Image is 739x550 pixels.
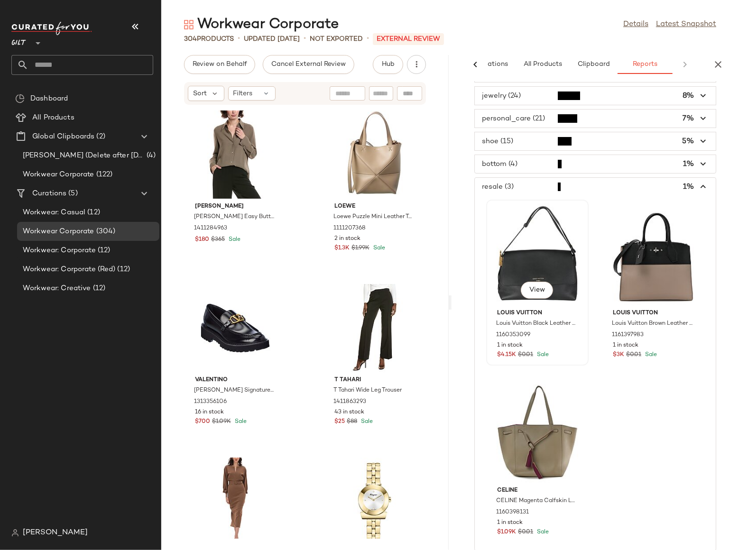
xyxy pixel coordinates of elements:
[496,331,530,339] span: 1160353099
[612,320,693,328] span: Louis Vuitton Brown Leather City Steamer Mini (Authentic Pre-Loved)
[381,61,395,68] span: Hub
[193,89,207,99] span: Sort
[23,283,91,294] span: Workwear: Creative
[623,19,648,30] a: Details
[187,110,283,199] img: 1411284963_RLLATH.jpg
[518,528,533,537] span: $0.01
[85,207,100,218] span: (12)
[351,244,369,253] span: $1.99K
[490,380,585,483] img: 1160398131_RLLATH.jpg
[334,376,415,385] span: T Tahari
[475,155,716,173] button: bottom (4)1%
[656,19,716,30] a: Latest Snapshot
[187,284,283,372] img: 1313356106_RLLATH.jpg
[271,61,346,68] span: Cancel External Review
[496,497,577,505] span: CELINE Magenta Calfskin Leather Smooth Small Tassel Cabas Phantom Dune (Authentic Pre-Loved)
[333,386,402,395] span: T Tahari Wide Leg Trouser
[371,245,385,251] span: Sale
[497,519,523,527] span: 1 in stock
[238,33,240,45] span: •
[475,178,716,196] button: resale (3)1%
[367,33,369,45] span: •
[497,309,578,318] span: Louis Vuitton
[535,352,549,358] span: Sale
[497,341,523,350] span: 1 in stock
[577,61,610,68] span: Clipboard
[626,351,641,359] span: $0.01
[212,418,231,426] span: $1.09K
[233,419,247,425] span: Sale
[359,419,373,425] span: Sale
[497,528,516,537] span: $1.09K
[194,386,275,395] span: [PERSON_NAME] Signature Leather Loafer
[333,224,366,233] span: 1111207368
[23,169,94,180] span: Workwear Corporate
[496,508,529,517] span: 1160398131
[613,341,638,350] span: 1 in stock
[263,55,354,74] button: Cancel External Review
[194,398,227,406] span: 1313356106
[23,527,88,539] span: [PERSON_NAME]
[334,235,360,243] span: 2 in stock
[94,226,116,237] span: (304)
[11,22,92,35] img: cfy_white_logo.C9jOOHJF.svg
[94,169,113,180] span: (122)
[475,110,716,128] button: personal_care (21)7%
[233,89,253,99] span: Filters
[184,20,194,29] img: svg%3e
[632,61,657,68] span: Reports
[327,284,423,372] img: 1411863293_RLLATH.jpg
[23,264,116,275] span: Workwear: Corporate (Red)
[535,529,549,535] span: Sale
[373,33,444,45] p: External REVIEW
[184,15,339,34] div: Workwear Corporate
[32,188,66,199] span: Curations
[347,418,357,426] span: $88
[304,33,306,45] span: •
[23,245,96,256] span: Workwear: Corporate
[310,34,363,44] p: Not Exported
[15,94,25,103] img: svg%3e
[194,224,227,233] span: 1411284963
[518,351,533,359] span: $0.01
[23,226,94,237] span: Workwear Corporate
[32,131,94,142] span: Global Clipboards
[334,202,415,211] span: Loewe
[521,282,553,299] button: View
[184,55,255,74] button: Review on Behalf
[327,458,423,546] img: 6010361490_RLLATH.jpg
[23,150,145,161] span: [PERSON_NAME] (Delete after [DATE])
[643,352,657,358] span: Sale
[96,245,111,256] span: (12)
[333,398,366,406] span: 1411863293
[333,213,414,221] span: Loewe Puzzle Mini Leather Tote
[490,203,585,305] img: 1160353099_RLLATH.jpg
[529,286,545,294] span: View
[605,203,701,305] img: 1161397983_RLLATH.jpg
[30,93,68,104] span: Dashboard
[192,61,247,68] span: Review on Behalf
[497,486,578,495] span: CELINE
[116,264,130,275] span: (12)
[334,408,364,417] span: 43 in stock
[195,418,210,426] span: $700
[613,309,693,318] span: Louis Vuitton
[613,351,624,359] span: $3K
[475,132,716,150] button: shoe (15)5%
[373,55,403,74] button: Hub
[184,34,234,44] div: Products
[612,331,644,339] span: 1161397983
[194,213,275,221] span: [PERSON_NAME] Easy Button Blouse
[32,112,74,123] span: All Products
[66,188,77,199] span: (5)
[496,320,577,328] span: Louis Vuitton Black Leather Low Key Messenger (Authentic Pre-Loved)
[94,131,105,142] span: (2)
[334,244,350,253] span: $1.3K
[327,110,423,199] img: 1111207368_RLLATH.jpg
[244,34,300,44] p: updated [DATE]
[145,150,156,161] span: (4)
[475,87,716,105] button: jewelry (24)8%
[211,236,225,244] span: $365
[334,418,345,426] span: $25
[11,529,19,537] img: svg%3e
